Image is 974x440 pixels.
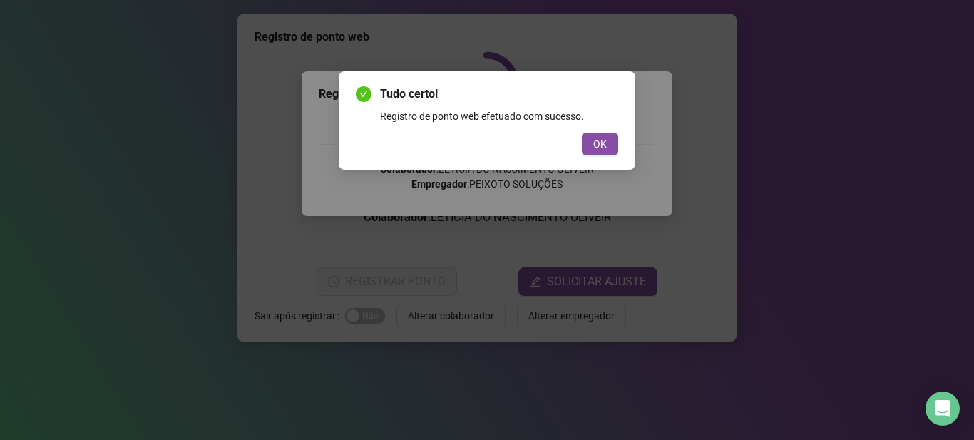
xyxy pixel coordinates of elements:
div: Registro de ponto web efetuado com sucesso. [380,108,618,124]
span: Tudo certo! [380,86,618,103]
span: OK [593,136,607,152]
span: check-circle [356,86,371,102]
button: OK [582,133,618,155]
div: Open Intercom Messenger [926,392,960,426]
